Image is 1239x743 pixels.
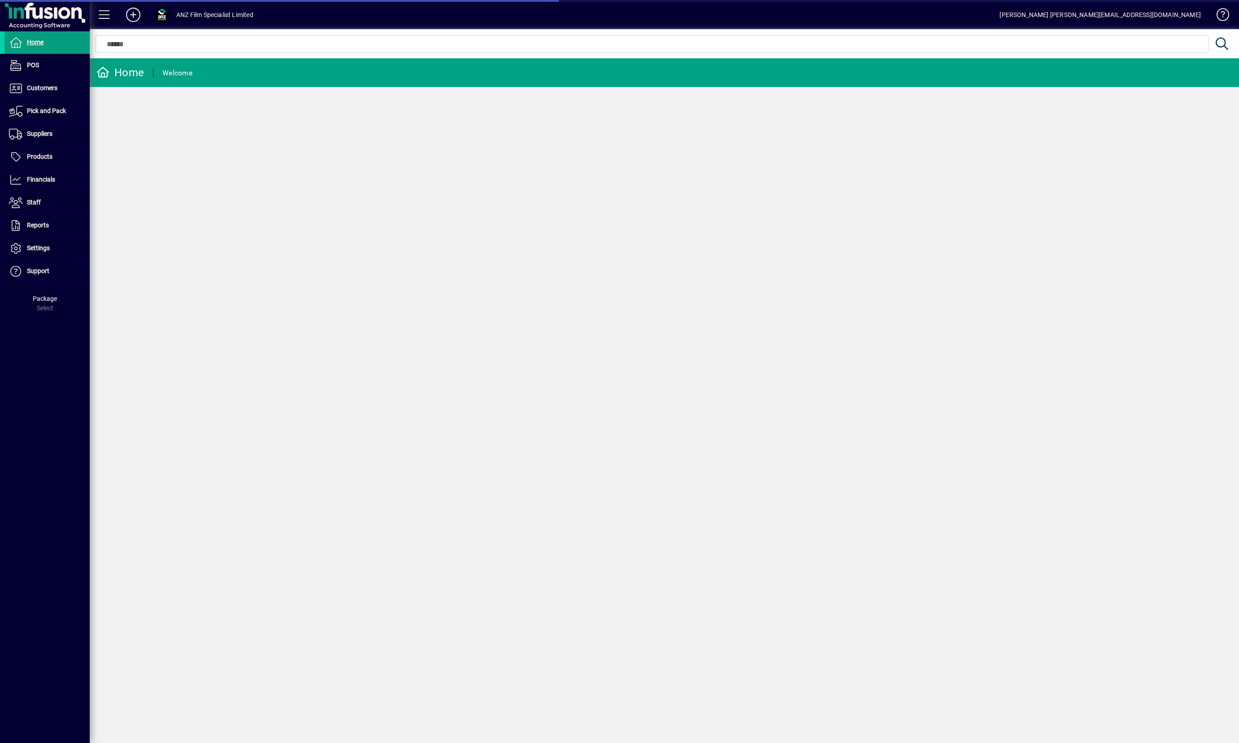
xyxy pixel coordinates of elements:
a: POS [4,54,90,77]
a: Customers [4,77,90,100]
span: Financials [27,176,55,183]
a: Settings [4,237,90,260]
span: Suppliers [27,130,52,137]
a: Staff [4,191,90,214]
a: Reports [4,214,90,237]
a: Support [4,260,90,282]
div: [PERSON_NAME] [PERSON_NAME][EMAIL_ADDRESS][DOMAIN_NAME] [999,8,1201,22]
span: Support [27,267,49,274]
span: Package [33,295,57,302]
button: Add [119,7,148,23]
div: Home [96,65,144,80]
span: Products [27,153,52,160]
span: Settings [27,244,50,252]
a: Suppliers [4,123,90,145]
span: POS [27,61,39,69]
span: Reports [27,222,49,229]
span: Home [27,39,44,46]
div: ANZ Film Specialist Limited [176,8,253,22]
a: Pick and Pack [4,100,90,122]
span: Staff [27,199,41,206]
span: Pick and Pack [27,107,66,114]
div: Welcome [162,66,192,80]
button: Profile [148,7,176,23]
a: Financials [4,169,90,191]
a: Products [4,146,90,168]
span: Customers [27,84,57,91]
a: Knowledge Base [1210,2,1228,31]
